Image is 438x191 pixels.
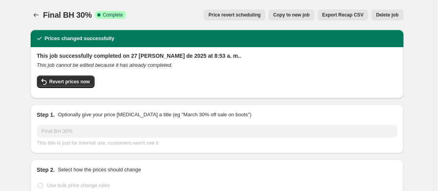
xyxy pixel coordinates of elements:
input: 30% off holiday sale [37,125,397,138]
span: Final BH 30% [43,11,92,19]
button: Delete job [371,9,403,20]
h2: Step 1. [37,111,55,119]
span: Export Recap CSV [322,12,363,18]
p: Optionally give your price [MEDICAL_DATA] a title (eg "March 30% off sale on boots") [58,111,251,119]
button: Export Recap CSV [318,9,368,20]
span: This title is just for internal use, customers won't see it [37,140,159,146]
button: Revert prices now [37,75,95,88]
button: Copy to new job [268,9,314,20]
h2: Step 2. [37,166,55,174]
button: Price revert scheduling [204,9,265,20]
span: Complete [103,12,123,18]
h2: This job successfully completed on 27 [PERSON_NAME] de 2025 at 8:53 a. m.. [37,52,397,60]
span: Revert prices now [49,79,90,85]
span: Copy to new job [273,12,310,18]
span: Delete job [376,12,398,18]
h2: Prices changed successfully [45,35,115,42]
span: Use bulk price change rules [47,182,110,188]
span: Price revert scheduling [208,12,261,18]
p: Select how the prices should change [58,166,141,174]
button: Price change jobs [31,9,42,20]
i: This job cannot be edited because it has already completed. [37,62,173,68]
